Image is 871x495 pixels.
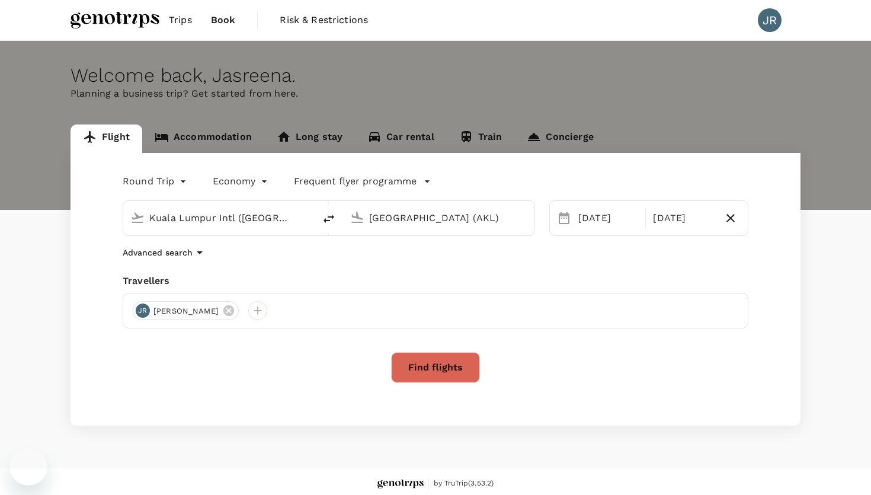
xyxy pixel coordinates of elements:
[280,13,368,27] span: Risk & Restrictions
[71,87,800,101] p: Planning a business trip? Get started from here.
[123,247,193,258] p: Advanced search
[71,7,159,33] img: Genotrips - ALL
[142,124,264,153] a: Accommodation
[123,172,189,191] div: Round Trip
[574,206,643,230] div: [DATE]
[514,124,606,153] a: Concierge
[377,480,424,488] img: Genotrips - ALL
[123,274,748,288] div: Travellers
[146,305,226,317] span: [PERSON_NAME]
[355,124,447,153] a: Car rental
[306,216,309,219] button: Open
[9,448,47,486] iframe: Button to launch messaging window
[149,209,290,227] input: Depart from
[264,124,355,153] a: Long stay
[391,352,480,383] button: Find flights
[758,8,782,32] div: JR
[123,245,207,260] button: Advanced search
[434,478,494,490] span: by TruTrip ( 3.53.2 )
[447,124,515,153] a: Train
[648,206,718,230] div: [DATE]
[315,205,343,233] button: delete
[169,13,192,27] span: Trips
[71,65,800,87] div: Welcome back , Jasreena .
[213,172,270,191] div: Economy
[294,174,431,189] button: Frequent flyer programme
[294,174,417,189] p: Frequent flyer programme
[526,216,529,219] button: Open
[369,209,510,227] input: Going to
[211,13,236,27] span: Book
[71,124,142,153] a: Flight
[136,304,150,318] div: JR
[133,301,239,320] div: JR[PERSON_NAME]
